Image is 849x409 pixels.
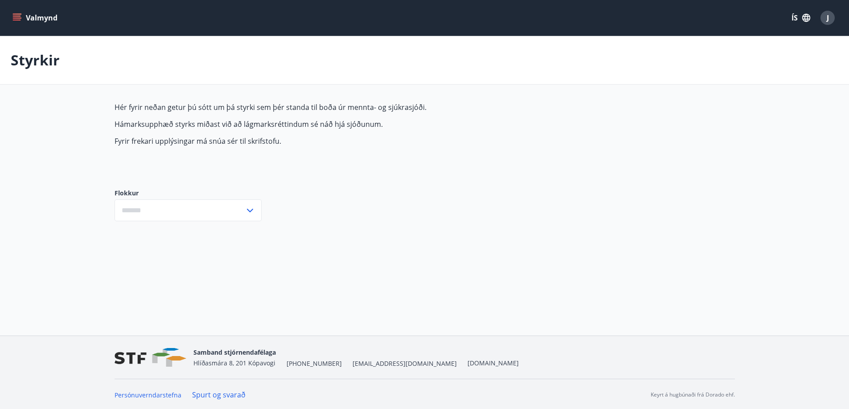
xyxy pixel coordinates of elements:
[115,348,186,367] img: vjCaq2fThgY3EUYqSgpjEiBg6WP39ov69hlhuPVN.png
[193,359,275,367] span: Hlíðasmára 8, 201 Kópavogi
[827,13,829,23] span: J
[115,136,535,146] p: Fyrir frekari upplýsingar má snúa sér til skrifstofu.
[115,119,535,129] p: Hámarksupphæð styrks miðast við að lágmarksréttindum sé náð hjá sjóðunum.
[115,391,181,399] a: Persónuverndarstefna
[115,189,262,198] label: Flokkur
[193,348,276,356] span: Samband stjórnendafélaga
[651,391,735,399] p: Keyrt á hugbúnaði frá Dorado ehf.
[11,50,60,70] p: Styrkir
[287,359,342,368] span: [PHONE_NUMBER]
[353,359,457,368] span: [EMAIL_ADDRESS][DOMAIN_NAME]
[115,102,535,112] p: Hér fyrir neðan getur þú sótt um þá styrki sem þér standa til boða úr mennta- og sjúkrasjóði.
[11,10,61,26] button: menu
[817,7,838,28] button: J
[192,390,246,400] a: Spurt og svarað
[787,10,815,26] button: ÍS
[468,359,519,367] a: [DOMAIN_NAME]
